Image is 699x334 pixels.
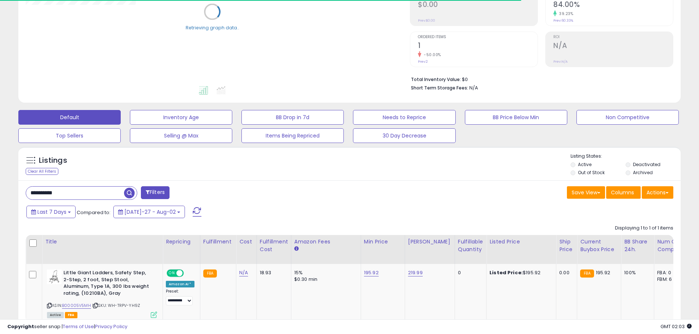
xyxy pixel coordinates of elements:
p: Listing States: [571,153,681,160]
small: Prev: 60.33% [553,18,573,23]
span: 2025-08-10 02:03 GMT [660,323,692,330]
button: Non Competitive [576,110,679,125]
div: 0.00 [559,269,571,276]
div: Ship Price [559,238,574,253]
span: ROI [553,35,673,39]
a: Privacy Policy [95,323,127,330]
small: 39.23% [557,11,573,16]
div: Fulfillment Cost [260,238,288,253]
h2: $0.00 [418,0,538,10]
div: [PERSON_NAME] [408,238,452,246]
img: 41o5aS3+KBL._SL40_.jpg [47,269,62,284]
b: Total Inventory Value: [411,76,461,82]
div: Amazon Fees [294,238,358,246]
div: BB Share 24h. [624,238,651,253]
button: Default [18,110,121,125]
div: Num of Comp. [657,238,684,253]
div: Min Price [364,238,402,246]
button: Needs to Reprice [353,110,455,125]
button: Inventory Age [130,110,232,125]
button: Columns [606,186,641,199]
small: FBA [203,269,217,278]
label: Deactivated [633,161,660,168]
a: 195.92 [364,269,379,276]
span: FBA [65,312,77,318]
div: 0 [458,269,481,276]
a: Terms of Use [63,323,94,330]
span: All listings currently available for purchase on Amazon [47,312,64,318]
div: Fulfillment [203,238,233,246]
a: N/A [239,269,248,276]
div: 15% [294,269,355,276]
span: Ordered Items [418,35,538,39]
button: 30 Day Decrease [353,128,455,143]
button: Top Sellers [18,128,121,143]
small: -50.00% [421,52,441,58]
span: Columns [611,189,634,196]
button: Filters [141,186,170,199]
button: Selling @ Max [130,128,232,143]
span: Compared to: [77,209,110,216]
a: 219.99 [408,269,423,276]
div: Clear All Filters [26,168,58,175]
small: Prev: $0.00 [418,18,435,23]
div: Retrieving graph data.. [186,24,239,31]
small: Prev: N/A [553,59,568,64]
button: [DATE]-27 - Aug-02 [113,206,185,218]
span: ON [167,270,176,276]
button: BB Price Below Min [465,110,567,125]
h2: 84.00% [553,0,673,10]
div: Repricing [166,238,197,246]
div: Fulfillable Quantity [458,238,483,253]
div: Preset: [166,289,194,305]
small: Prev: 2 [418,59,428,64]
span: | SKU: WH-TRPV-YH9Z [92,302,140,308]
button: Actions [642,186,673,199]
div: Amazon AI * [166,281,194,287]
label: Archived [633,169,653,176]
div: ASIN: [47,269,157,317]
small: FBA [580,269,594,278]
strong: Copyright [7,323,34,330]
span: N/A [469,84,478,91]
span: 195.92 [596,269,611,276]
button: Last 7 Days [26,206,76,218]
span: Last 7 Days [37,208,66,216]
div: Current Buybox Price [580,238,618,253]
b: Little Giant Ladders, Safety Step, 2-Step, 2 foot, Step Stool, Aluminum, Type 1A, 300 lbs weight ... [63,269,153,298]
b: Short Term Storage Fees: [411,85,468,91]
div: 100% [624,269,648,276]
div: Displaying 1 to 1 of 1 items [615,225,673,232]
button: Items Being Repriced [241,128,344,143]
div: Cost [239,238,254,246]
button: Save View [567,186,605,199]
div: Listed Price [489,238,553,246]
div: Title [45,238,160,246]
h2: 1 [418,41,538,51]
div: seller snap | | [7,323,127,330]
div: $195.92 [489,269,550,276]
b: Listed Price: [489,269,523,276]
span: OFF [183,270,194,276]
div: 18.93 [260,269,285,276]
div: $0.30 min [294,276,355,283]
a: B00005V5MH [62,302,91,309]
button: BB Drop in 7d [241,110,344,125]
h2: N/A [553,41,673,51]
h5: Listings [39,155,67,166]
label: Active [578,161,591,168]
div: FBM: 6 [657,276,681,283]
div: FBA: 0 [657,269,681,276]
span: [DATE]-27 - Aug-02 [124,208,176,216]
label: Out of Stock [578,169,605,176]
small: Amazon Fees. [294,246,299,252]
li: $0 [411,74,668,83]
